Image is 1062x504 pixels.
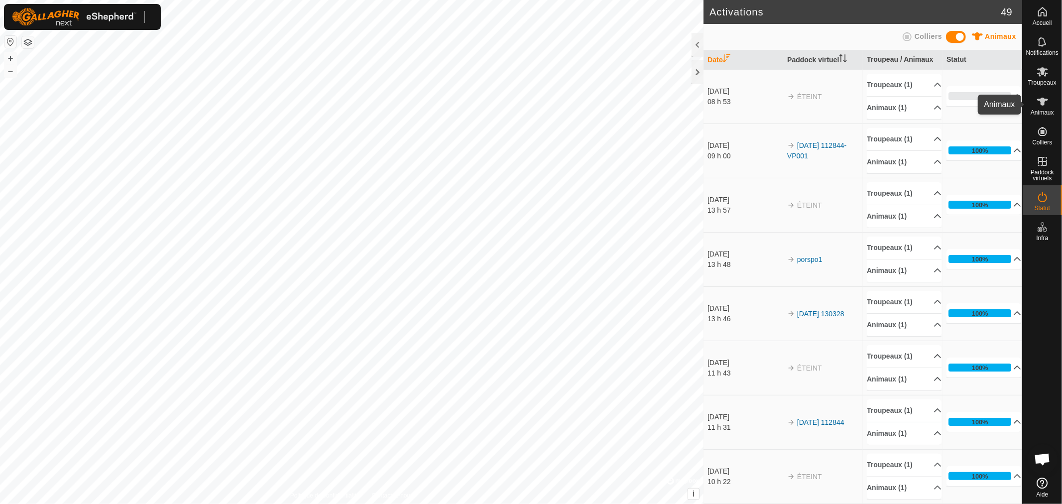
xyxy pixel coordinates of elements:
a: [DATE] 112844 [797,418,844,426]
span: Notifications [1026,50,1059,56]
span: Troupeaux [1028,80,1057,86]
span: 49 [1001,4,1012,19]
a: porspo1 [797,255,823,263]
p-accordion-header: 100% [946,412,1021,432]
span: Paddock virtuels [1025,169,1060,181]
div: 13 h 46 [708,314,782,324]
div: 11 h 31 [708,422,782,433]
div: 100% [948,364,1011,372]
p-accordion-header: Troupeaux (1) [867,237,942,259]
div: 08 h 53 [708,97,782,107]
div: 100% [972,363,988,373]
th: Date [704,50,783,70]
img: arrow [787,93,795,101]
button: Couches de carte [22,36,34,48]
div: 100% [972,146,988,155]
div: 100% [948,472,1011,480]
span: Statut [1035,205,1050,211]
span: ÉTEINT [797,364,822,372]
div: 100% [972,254,988,264]
div: [DATE] [708,358,782,368]
p-accordion-header: Troupeaux (1) [867,291,942,313]
th: Statut [943,50,1022,70]
div: 09 h 00 [708,151,782,161]
div: 100% [972,200,988,210]
p-accordion-header: Animaux (1) [867,97,942,119]
p-sorticon: Activer pour trier [722,56,730,64]
div: [DATE] [708,466,782,477]
p-accordion-header: 100% [946,195,1021,215]
p-accordion-header: Animaux (1) [867,477,942,499]
div: 100% [972,472,988,481]
span: ÉTEINT [797,93,822,101]
h2: Activations [709,6,1001,18]
div: [DATE] [708,412,782,422]
p-accordion-header: 0% [946,86,1021,106]
span: Infra [1036,235,1048,241]
div: [DATE] [708,140,782,151]
div: 100% [948,201,1011,209]
p-sorticon: Activer pour trier [839,56,847,64]
button: i [688,489,699,500]
p-accordion-header: Animaux (1) [867,314,942,336]
p-accordion-header: Troupeaux (1) [867,345,942,368]
div: [DATE] [708,195,782,205]
span: Aide [1036,492,1048,498]
span: Animaux [1031,110,1054,116]
img: arrow [787,364,795,372]
p-accordion-header: 100% [946,466,1021,486]
div: 13 h 57 [708,205,782,216]
p-accordion-header: Troupeaux (1) [867,454,942,476]
img: arrow [787,201,795,209]
p-accordion-header: Animaux (1) [867,205,942,228]
th: Troupeau / Animaux [863,50,943,70]
span: Colliers [915,32,942,40]
button: Réinitialiser la carte [4,36,16,48]
p-accordion-header: 100% [946,358,1021,378]
div: 100% [948,255,1011,263]
p-accordion-header: Troupeaux (1) [867,182,942,205]
button: – [4,65,16,77]
button: + [4,52,16,64]
div: [DATE] [708,86,782,97]
img: arrow [787,141,795,149]
img: arrow [787,310,795,318]
span: ÉTEINT [797,473,822,481]
div: [DATE] [708,303,782,314]
a: [DATE] 112844-VP001 [787,141,846,160]
img: arrow [787,473,795,481]
a: Aide [1023,474,1062,502]
span: Accueil [1033,20,1052,26]
div: 10 h 22 [708,477,782,487]
img: arrow [787,418,795,426]
p-accordion-header: Animaux (1) [867,368,942,390]
div: 100% [948,146,1011,154]
span: ÉTEINT [797,201,822,209]
p-accordion-header: 100% [946,140,1021,160]
div: 100% [972,309,988,318]
img: arrow [787,255,795,263]
p-accordion-header: 100% [946,249,1021,269]
a: Politique de confidentialité [290,491,359,500]
p-accordion-header: Troupeaux (1) [867,128,942,150]
p-accordion-header: Troupeaux (1) [867,74,942,96]
img: Logo Gallagher [12,8,136,26]
div: 13 h 48 [708,259,782,270]
span: Animaux [985,32,1016,40]
span: Colliers [1032,139,1052,145]
p-accordion-header: 100% [946,303,1021,323]
p-accordion-header: Animaux (1) [867,422,942,445]
div: 100% [948,418,1011,426]
span: i [693,490,695,498]
p-accordion-header: Animaux (1) [867,259,942,282]
p-accordion-header: Animaux (1) [867,151,942,173]
div: 100% [972,417,988,427]
p-accordion-header: Troupeaux (1) [867,399,942,422]
a: [DATE] 130328 [797,310,844,318]
div: Open chat [1028,444,1058,474]
div: 100% [948,309,1011,317]
a: Contactez-nous [371,491,413,500]
div: [DATE] [708,249,782,259]
div: 11 h 43 [708,368,782,378]
th: Paddock virtuel [783,50,863,70]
